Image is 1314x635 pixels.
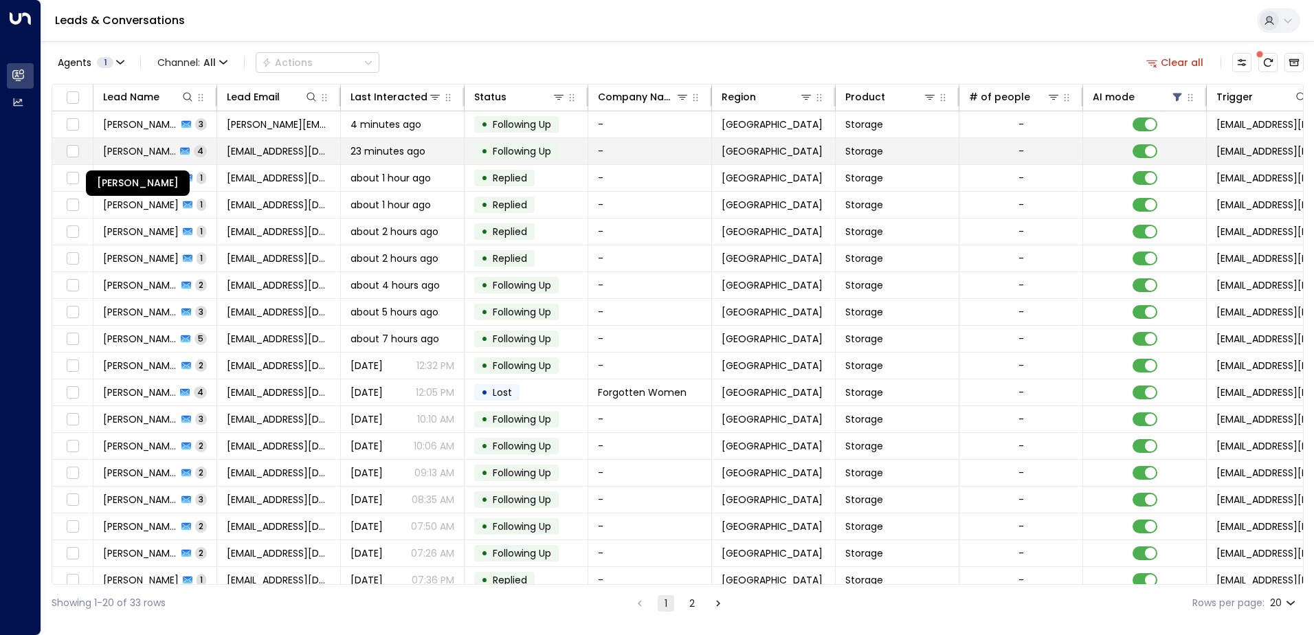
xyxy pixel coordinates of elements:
span: 1 [197,172,206,183]
span: Micah Udoh [103,439,177,453]
span: about 1 hour ago [350,171,431,185]
span: Toggle select row [64,545,81,562]
span: Agents [58,58,91,67]
span: Toggle select row [64,438,81,455]
button: Go to next page [710,595,726,612]
span: 4 [194,145,207,157]
span: Shumon Miah [103,305,177,319]
span: dave hooter [103,198,179,212]
div: • [481,568,488,592]
span: Storage [845,171,883,185]
span: 2 [195,279,207,291]
span: Following Up [493,493,551,506]
td: - [588,487,712,513]
span: Oct 10, 2025 [350,520,383,533]
span: Toggle select row [64,491,81,509]
span: Storage [845,118,883,131]
span: Toggle select row [64,465,81,482]
span: 4 [194,386,207,398]
button: Clear all [1141,53,1210,72]
div: • [481,408,488,431]
span: Forgotten Women [598,386,687,399]
button: Actions [256,52,379,73]
span: Birmingham [722,359,823,372]
span: Following Up [493,118,551,131]
div: Region [722,89,813,105]
div: # of people [969,89,1030,105]
button: page 1 [658,595,674,612]
span: about 5 hours ago [350,305,438,319]
span: Storage [845,493,883,506]
div: [PERSON_NAME] [86,170,190,196]
span: Replied [493,252,527,265]
span: 5 [194,333,207,344]
span: Yesterday [350,386,383,399]
span: a.zahid4@outlook.com [227,546,331,560]
span: Toggle select row [64,116,81,133]
td: - [588,219,712,245]
div: Button group with a nested menu [256,52,379,73]
span: blobbycat@live.com [227,144,331,158]
span: sj7@outlook.com [227,520,331,533]
span: Syed Naqvi [103,278,177,292]
p: 10:06 AM [414,439,454,453]
span: about 2 hours ago [350,252,438,265]
span: Lost [493,386,512,399]
span: Birmingham [722,252,823,265]
span: Following Up [493,359,551,372]
span: Storage [845,252,883,265]
span: Toggle select all [64,89,81,107]
button: Channel:All [152,53,233,72]
span: Storage [845,466,883,480]
div: Region [722,89,756,105]
span: office@forgottenwomen.org [227,386,331,399]
span: shadowcryst@gmail.com [227,493,331,506]
span: Replied [493,198,527,212]
div: 20 [1270,593,1298,613]
span: about 7 hours ago [350,332,439,346]
span: Birmingham [722,278,823,292]
span: a.zahid4@outlook.com [227,573,331,587]
span: Storage [845,546,883,560]
span: Oct 10, 2025 [350,493,383,506]
span: Storage [845,439,883,453]
div: Showing 1-20 of 33 rows [52,596,166,610]
div: - [1018,171,1024,185]
div: - [1018,546,1024,560]
div: Trigger [1216,89,1308,105]
div: - [1018,198,1024,212]
span: 3 [195,306,207,317]
span: Birmingham [722,439,823,453]
div: • [481,300,488,324]
span: haider110zibab@gmail.com [227,278,331,292]
span: Yesterday [350,359,383,372]
span: Birmingham [722,412,823,426]
div: AI mode [1093,89,1135,105]
div: - [1018,412,1024,426]
span: 3 [195,493,207,505]
span: 1 [197,252,206,264]
span: stutte1jab@hotmail.com [227,198,331,212]
span: Toggle select row [64,250,81,267]
div: # of people [969,89,1060,105]
span: Birmingham [722,573,823,587]
span: Jelice Thompson [103,412,177,426]
span: stutttttt@gmail.com [227,171,331,185]
span: Storage [845,225,883,238]
td: - [588,406,712,432]
div: - [1018,144,1024,158]
span: courtneyknight317@gmail.com [227,332,331,346]
div: • [481,247,488,270]
span: Storage [845,198,883,212]
span: 1 [197,574,206,586]
div: Actions [262,56,313,69]
span: Kim Withers [103,466,177,480]
span: Adnan Zahid [103,546,177,560]
span: Birmingham [722,493,823,506]
span: Birmingham [722,171,823,185]
span: Courtney Knight [103,332,177,346]
td: - [588,138,712,164]
span: Replied [493,171,527,185]
div: Status [474,89,566,105]
p: 09:13 AM [414,466,454,480]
